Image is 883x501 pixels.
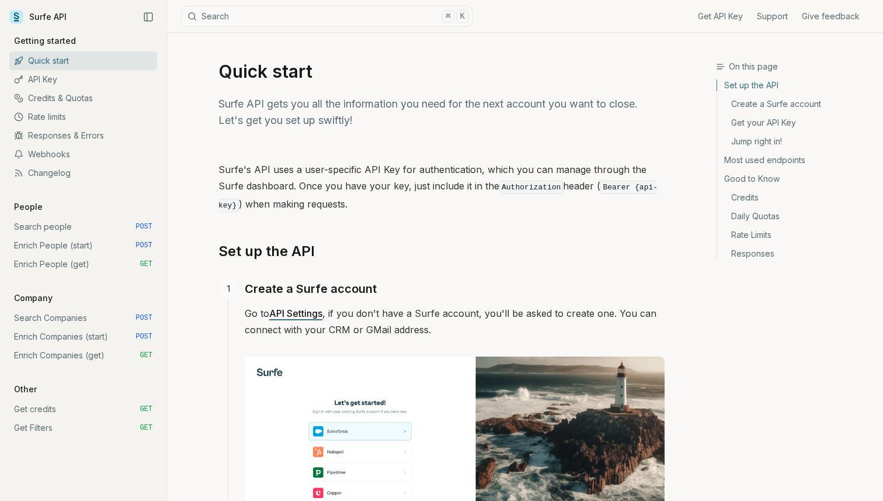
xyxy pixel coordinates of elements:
[499,181,563,194] code: Authorization
[9,126,157,145] a: Responses & Errors
[9,309,157,327] a: Search Companies POST
[9,8,67,26] a: Surfe API
[717,207,874,226] a: Daily Quotas
[218,242,315,261] a: Set up the API
[9,164,157,182] a: Changelog
[135,241,152,250] span: POST
[245,305,665,338] p: Go to , if you don't have a Surfe account, you'll be asked to create one. You can connect with yo...
[802,11,860,22] a: Give feedback
[716,61,874,72] h3: On this page
[140,8,157,26] button: Collapse Sidebar
[9,346,157,365] a: Enrich Companies (get) GET
[698,11,743,22] a: Get API Key
[9,70,157,89] a: API Key
[9,400,157,419] a: Get credits GET
[717,95,874,113] a: Create a Surfe account
[441,10,454,23] kbd: ⌘
[9,292,57,304] p: Company
[181,6,473,27] button: Search⌘K
[717,151,874,170] a: Most used endpoints
[9,236,157,255] a: Enrich People (start) POST
[140,405,152,414] span: GET
[140,351,152,360] span: GET
[757,11,788,22] a: Support
[218,96,665,129] p: Surfe API gets you all the information you need for the next account you want to close. Let's get...
[218,61,665,82] h1: Quick start
[9,108,157,126] a: Rate limits
[9,217,157,236] a: Search people POST
[9,383,41,395] p: Other
[135,222,152,232] span: POST
[9,419,157,437] a: Get Filters GET
[9,145,157,164] a: Webhooks
[269,307,322,319] a: API Settings
[9,201,47,213] p: People
[135,332,152,341] span: POST
[717,170,874,188] a: Good to Know
[135,313,152,323] span: POST
[9,51,157,70] a: Quick start
[245,279,377,298] a: Create a Surfe account
[9,35,81,47] p: Getting started
[140,423,152,433] span: GET
[9,255,157,274] a: Enrich People (get) GET
[717,113,874,132] a: Get your API Key
[456,10,469,23] kbd: K
[717,188,874,207] a: Credits
[218,161,665,214] p: Surfe's API uses a user-specific API Key for authentication, which you can manage through the Sur...
[717,132,874,151] a: Jump right in!
[717,244,874,260] a: Responses
[717,226,874,244] a: Rate Limits
[9,89,157,108] a: Credits & Quotas
[9,327,157,346] a: Enrich Companies (start) POST
[140,260,152,269] span: GET
[717,80,874,95] a: Set up the API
